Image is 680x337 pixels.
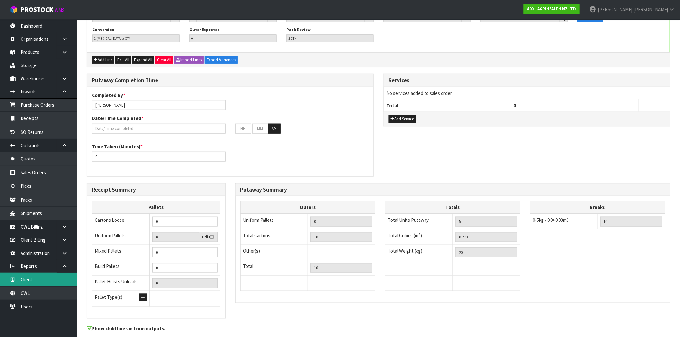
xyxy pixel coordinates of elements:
[524,4,580,14] a: A00 - AGRIHEALTH NZ LTD
[152,232,199,242] input: Uniform Pallets
[152,247,217,257] input: Manual
[310,263,372,273] input: TOTAL PACKS
[152,278,217,288] input: UNIFORM P + MIXED P + BUILD P
[92,152,226,162] input: Time Taken
[389,115,416,123] button: Add Service
[134,57,152,63] span: Expand All
[240,245,308,260] td: Other(s)
[240,229,308,245] td: Total Cartons
[87,325,165,333] label: Show child lines in form outputs.
[55,7,65,13] small: WMS
[152,217,217,227] input: Manual
[189,27,220,33] label: Outer Expected
[92,201,220,214] th: Pallets
[527,6,576,12] strong: A00 - AGRIHEALTH NZ LTD
[132,56,154,64] button: Expand All
[92,229,150,245] td: Uniform Pallets
[633,6,668,13] span: [PERSON_NAME]
[310,232,372,242] input: OUTERS TOTAL = CTN
[92,291,150,307] td: Pallet Type(s)
[21,5,53,14] span: ProStock
[92,143,143,150] label: Time Taken (Minutes)
[385,214,453,229] td: Total Units Putaway
[92,77,369,83] h3: Putaway Completion Time
[92,27,114,33] label: Conversion
[240,214,308,229] td: Uniform Pallets
[115,56,131,64] button: Edit All
[92,92,125,99] label: Completed By
[92,115,144,122] label: Date/Time Completed
[92,187,220,193] h3: Receipt Summary
[92,276,150,291] td: Pallet Hoists Unloads
[240,260,308,275] td: Total
[240,187,666,193] h3: Putaway Summary
[385,229,453,245] td: Total Cubics (m³)
[251,124,252,134] td: :
[92,245,150,260] td: Mixed Pallets
[205,56,238,64] button: Export Variances
[92,214,150,229] td: Cartons Loose
[385,245,453,260] td: Total Weight (kg)
[92,34,180,42] input: Conversion
[174,56,204,64] button: Import Lines
[533,217,569,223] span: 0-5kg / 0.0>0.03m3
[389,77,665,83] h3: Services
[155,56,173,64] button: Clear All
[92,56,114,64] button: Add Line
[530,201,665,214] th: Breaks
[384,99,511,112] th: Total
[152,263,217,273] input: Manual
[384,87,670,99] td: No services added to sales order.
[310,217,372,227] input: UNIFORM P LINES
[202,234,214,240] label: Edit
[189,34,277,42] input: Outer Expected
[385,201,520,214] th: Totals
[286,34,374,42] input: Pack Review
[240,201,375,214] th: Outers
[92,124,226,134] input: Date/Time completed
[286,27,311,33] label: Pack Review
[514,102,516,108] span: 0
[10,5,18,13] img: cube-alt.png
[268,124,281,134] button: AM
[92,260,150,276] td: Build Pallets
[252,124,268,134] input: MM
[598,6,632,13] span: [PERSON_NAME]
[235,124,251,134] input: HH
